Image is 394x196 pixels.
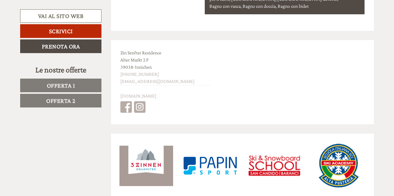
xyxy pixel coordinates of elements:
div: Le nostre offerte [20,64,101,75]
small: 15:46 [9,30,83,34]
a: Prenota ora [20,39,101,53]
span: Offerta 1 [47,82,75,89]
span: 39038 [120,64,133,70]
span: Innichen [135,64,152,70]
a: Scrivici [20,24,101,38]
a: [DOMAIN_NAME] [120,93,156,98]
span: Offerta 2 [46,97,75,104]
div: Buon giorno, come possiamo aiutarla? [5,17,86,36]
a: [PHONE_NUMBER] [120,71,159,77]
div: - [111,40,221,124]
div: Zin Senfter Residence [9,18,83,23]
a: Vai al sito web [20,9,101,23]
a: [EMAIL_ADDRESS][DOMAIN_NAME] [120,79,195,84]
div: lunedì [110,5,134,15]
button: Invia [210,161,245,175]
span: Alter Markt 2 F [120,57,149,62]
span: Zin Senfter Residence [120,50,161,55]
